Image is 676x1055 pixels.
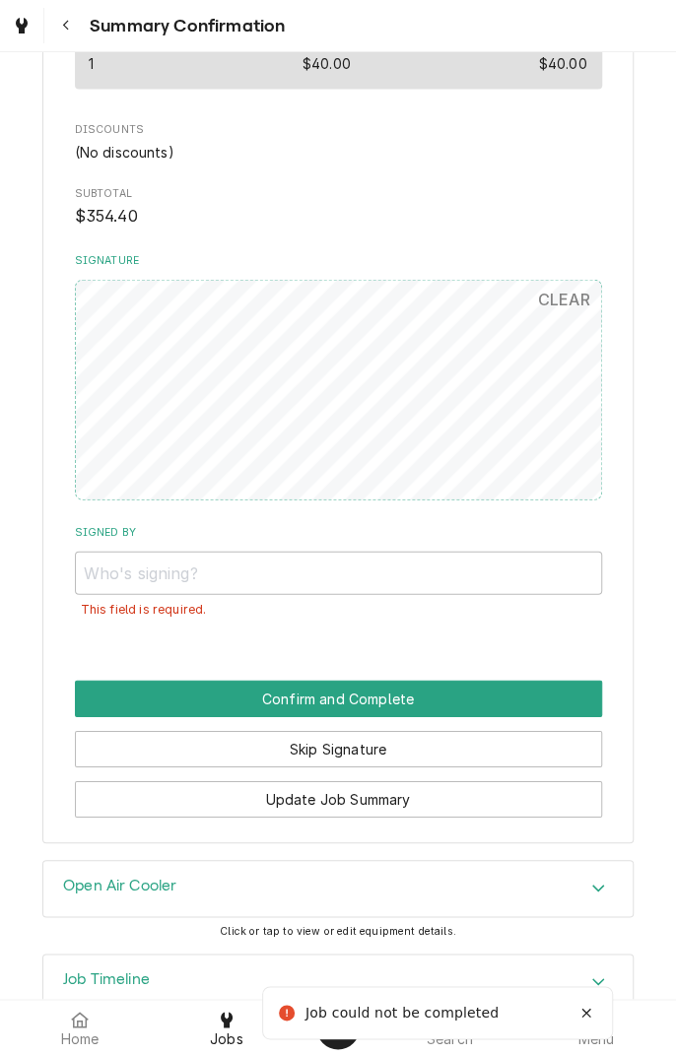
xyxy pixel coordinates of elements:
div: Button Group Row [75,767,602,818]
div: Discounts [75,122,602,162]
div: Button Group [75,681,602,818]
button: Navigate back [48,8,84,43]
span: Search [427,1031,473,1047]
h3: Job Timeline [63,970,150,989]
div: Accordion Header [43,861,633,916]
div: Button Group Row [75,681,602,717]
div: Quantity [89,53,94,74]
div: Field Errors [75,595,602,626]
a: Home [8,1004,153,1051]
div: Job Timeline [42,954,634,1011]
div: Price [303,53,351,74]
label: Signature [75,253,602,269]
span: Discounts [75,122,602,138]
span: Menu [577,1031,614,1047]
div: Quantity [89,34,115,74]
input: Who's signing? [75,552,602,595]
span: $354.40 [75,207,138,226]
button: Accordion Details Expand Trigger [43,861,633,916]
div: Signed By [75,525,602,640]
div: Price [303,34,351,74]
div: Open Air Cooler [42,860,634,917]
button: Skip Signature [75,731,602,767]
button: Update Job Summary [75,781,602,818]
button: Confirm and Complete [75,681,602,717]
div: Discounts List [75,142,602,163]
span: Jobs [210,1031,243,1047]
button: Accordion Details Expand Trigger [43,955,633,1010]
span: Home [61,1031,100,1047]
div: Accordion Header [43,955,633,1010]
div: Subtotal [75,186,602,229]
div: Button Group Row [75,717,602,767]
span: Summary Confirmation [84,13,285,39]
div: Job could not be completed [305,1003,502,1023]
div: Signature [75,253,602,500]
h3: Open Air Cooler [63,877,176,895]
span: Click or tap to view or edit equipment details. [220,925,456,938]
a: Jobs [155,1004,300,1051]
div: Amount [539,34,588,74]
div: Amount [539,53,587,74]
span: Subtotal [75,205,602,229]
label: Signed By [75,525,602,541]
span: Subtotal [75,186,602,202]
button: CLEAR [526,280,602,319]
a: Go to Jobs [4,8,39,43]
